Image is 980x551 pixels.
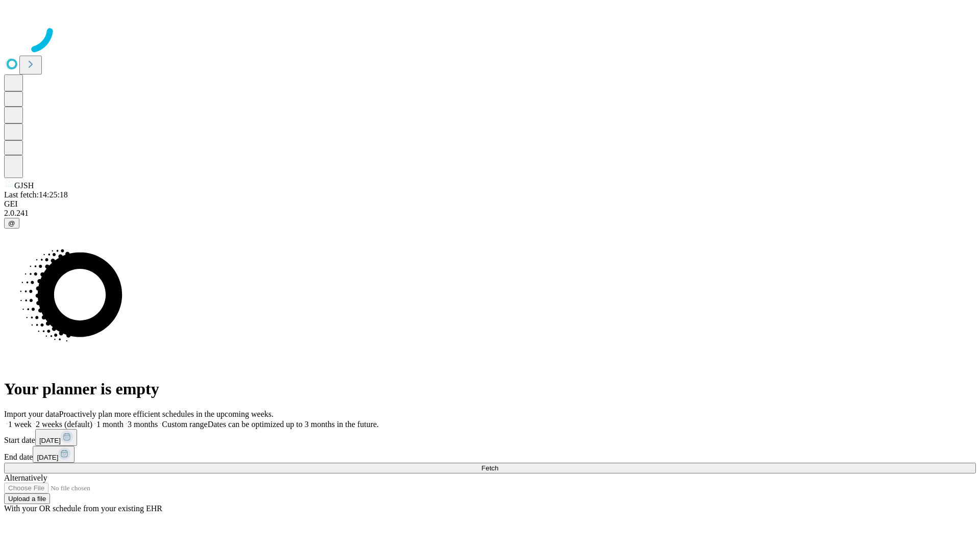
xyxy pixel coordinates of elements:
[208,420,379,429] span: Dates can be optimized up to 3 months in the future.
[4,209,976,218] div: 2.0.241
[4,473,47,482] span: Alternatively
[4,199,976,209] div: GEI
[59,410,274,418] span: Proactively plan more efficient schedules in the upcoming weeks.
[96,420,124,429] span: 1 month
[4,190,68,199] span: Last fetch: 14:25:18
[4,218,19,229] button: @
[8,420,32,429] span: 1 week
[481,464,498,472] span: Fetch
[14,181,34,190] span: GJSH
[33,446,75,463] button: [DATE]
[4,446,976,463] div: End date
[162,420,207,429] span: Custom range
[39,437,61,444] span: [DATE]
[4,380,976,398] h1: Your planner is empty
[36,420,92,429] span: 2 weeks (default)
[4,504,162,513] span: With your OR schedule from your existing EHR
[8,219,15,227] span: @
[4,410,59,418] span: Import your data
[37,454,58,461] span: [DATE]
[4,463,976,473] button: Fetch
[4,493,50,504] button: Upload a file
[35,429,77,446] button: [DATE]
[4,429,976,446] div: Start date
[128,420,158,429] span: 3 months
